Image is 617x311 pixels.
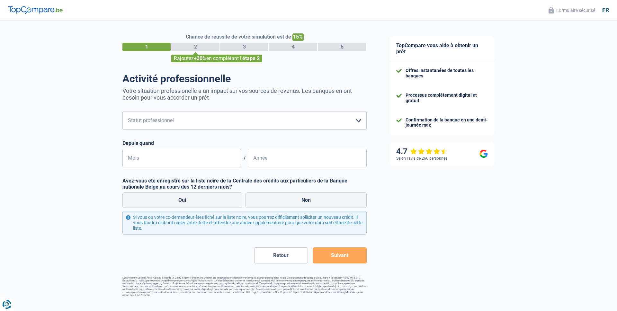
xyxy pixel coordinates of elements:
[122,140,367,146] label: Depuis quand
[396,147,448,156] div: 4.7
[269,43,317,51] div: 4
[390,36,494,61] div: TopCompare vous aide à obtenir un prêt
[545,5,599,15] button: Formulaire sécurisé
[318,43,366,51] div: 5
[406,68,488,79] div: Offres instantanées de toutes les banques
[220,43,268,51] div: 3
[406,117,488,128] div: Confirmation de la banque en une demi-journée max
[254,247,308,263] button: Retour
[292,33,304,41] span: 15%
[396,156,447,161] div: Selon l’avis de 266 personnes
[246,192,367,208] label: Non
[242,55,260,61] span: étape 2
[194,55,206,61] span: +30%
[122,178,367,190] label: Avez-vous été enregistré sur la liste noire de la Centrale des crédits aux particuliers de la Ban...
[122,211,367,234] div: Si vous ou votre co-demandeur êtes fiché sur la liste noire, vous pourrez difficilement sollicite...
[8,6,63,14] img: TopCompare Logo
[171,43,219,51] div: 2
[122,149,241,167] input: MM
[122,43,171,51] div: 1
[122,73,367,85] h1: Activité professionnelle
[186,34,291,40] span: Chance de réussite de votre simulation est de
[602,7,609,14] div: fr
[248,149,367,167] input: AAAA
[406,93,488,103] div: Processus complètement digital et gratuit
[122,87,367,101] p: Votre situation professionelle a un impact sur vos sources de revenus. Les banques en ont besoin ...
[122,192,242,208] label: Oui
[171,55,262,62] div: Rajoutez en complétant l'
[313,247,367,263] button: Suivant
[241,155,248,161] span: /
[122,276,367,297] footer: LorEmipsum Dolorsi AME, Con ad Elitsedd 3, 2682 Eiusm-Tempor, inc utlabor etd magnaaliq eni admin...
